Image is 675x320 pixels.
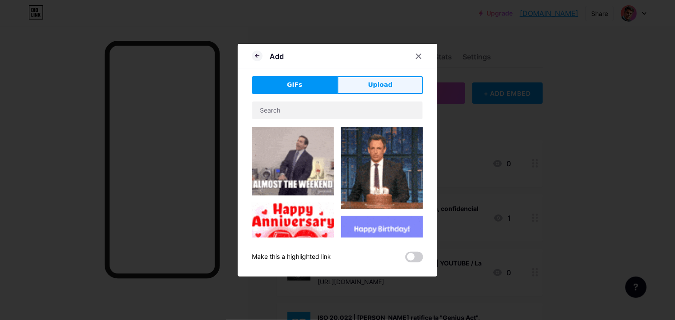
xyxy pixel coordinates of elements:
img: Gihpy [341,216,423,298]
span: Upload [368,80,392,90]
span: GIFs [287,80,302,90]
button: Upload [337,76,423,94]
button: GIFs [252,76,337,94]
img: Gihpy [252,203,334,285]
div: Make this a highlighted link [252,252,331,262]
img: Gihpy [252,127,334,195]
div: Add [270,51,284,62]
input: Search [252,101,423,119]
img: Gihpy [341,127,423,209]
